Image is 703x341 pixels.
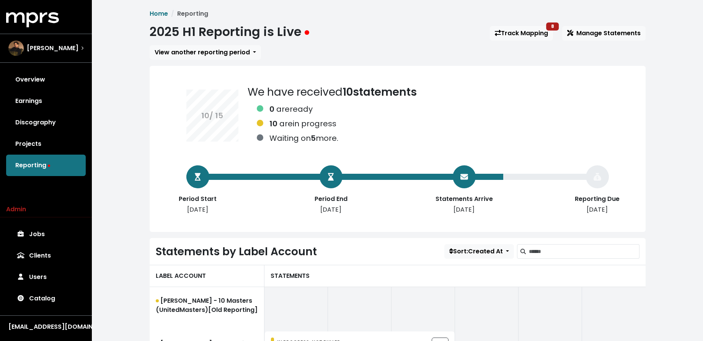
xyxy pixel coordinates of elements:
[6,245,86,266] a: Clients
[490,26,553,41] a: Track Mapping8
[434,194,495,204] div: Statements Arrive
[6,69,86,90] a: Overview
[529,244,639,259] input: Search label accounts
[156,245,317,258] h2: Statements by Label Account
[567,194,628,204] div: Reporting Due
[6,112,86,133] a: Discography
[6,90,86,112] a: Earnings
[551,23,554,29] span: 8
[155,48,250,57] span: View another reporting period
[6,15,59,24] a: mprs logo
[150,9,646,18] nav: breadcrumb
[343,85,417,100] b: 10 statements
[6,266,86,288] a: Users
[567,205,628,214] div: [DATE]
[269,104,274,114] b: 0
[6,322,86,332] button: [EMAIL_ADDRESS][DOMAIN_NAME]
[8,322,83,331] div: [EMAIL_ADDRESS][DOMAIN_NAME]
[449,247,503,256] span: Sort: Created At
[167,194,228,204] div: Period Start
[150,24,309,39] h1: 2025 H1 Reporting is Live
[168,9,208,18] li: Reporting
[6,224,86,245] a: Jobs
[300,194,362,204] div: Period End
[150,287,264,330] a: [PERSON_NAME] - 10 Masters (UnitedMasters)[Old Reporting]
[444,244,514,259] button: Sort:Created At
[311,133,316,144] b: 5
[264,265,646,287] div: STATEMENTS
[6,288,86,309] a: Catalog
[269,132,338,144] div: Waiting on more.
[150,9,168,18] a: Home
[6,133,86,155] a: Projects
[269,118,336,129] div: are in progress
[300,205,362,214] div: [DATE]
[248,84,417,147] div: We have received
[567,29,641,38] span: Manage Statements
[27,44,78,53] span: [PERSON_NAME]
[8,41,24,56] img: The selected account / producer
[167,205,228,214] div: [DATE]
[269,118,277,129] b: 10
[269,103,313,115] div: are ready
[150,265,264,287] div: LABEL ACCOUNT
[562,26,646,41] button: Manage Statements
[150,45,261,60] button: View another reporting period
[434,205,495,214] div: [DATE]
